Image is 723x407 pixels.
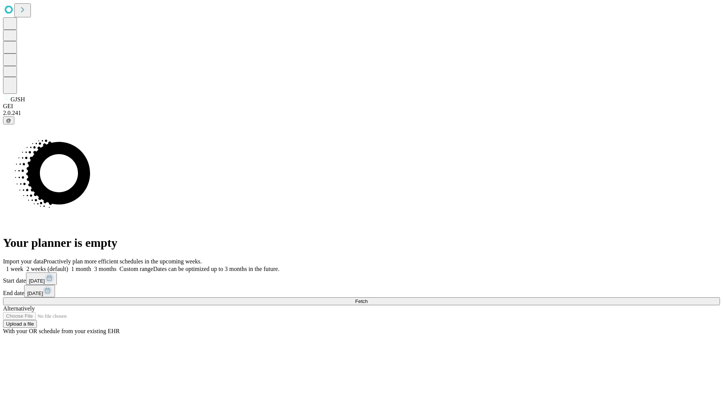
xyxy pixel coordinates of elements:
button: [DATE] [26,272,57,285]
span: Alternatively [3,305,35,312]
span: 2 weeks (default) [26,266,68,272]
span: Custom range [119,266,153,272]
button: Fetch [3,297,720,305]
span: 1 week [6,266,23,272]
div: 2.0.241 [3,110,720,116]
span: @ [6,118,11,123]
span: [DATE] [27,291,43,296]
span: Dates can be optimized up to 3 months in the future. [153,266,279,272]
div: End date [3,285,720,297]
span: [DATE] [29,278,45,284]
span: Proactively plan more efficient schedules in the upcoming weeks. [44,258,202,265]
span: With your OR schedule from your existing EHR [3,328,120,334]
div: GEI [3,103,720,110]
span: 3 months [94,266,116,272]
button: Upload a file [3,320,37,328]
span: Import your data [3,258,44,265]
button: @ [3,116,14,124]
span: GJSH [11,96,25,103]
span: Fetch [355,298,368,304]
h1: Your planner is empty [3,236,720,250]
div: Start date [3,272,720,285]
span: 1 month [71,266,91,272]
button: [DATE] [24,285,55,297]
